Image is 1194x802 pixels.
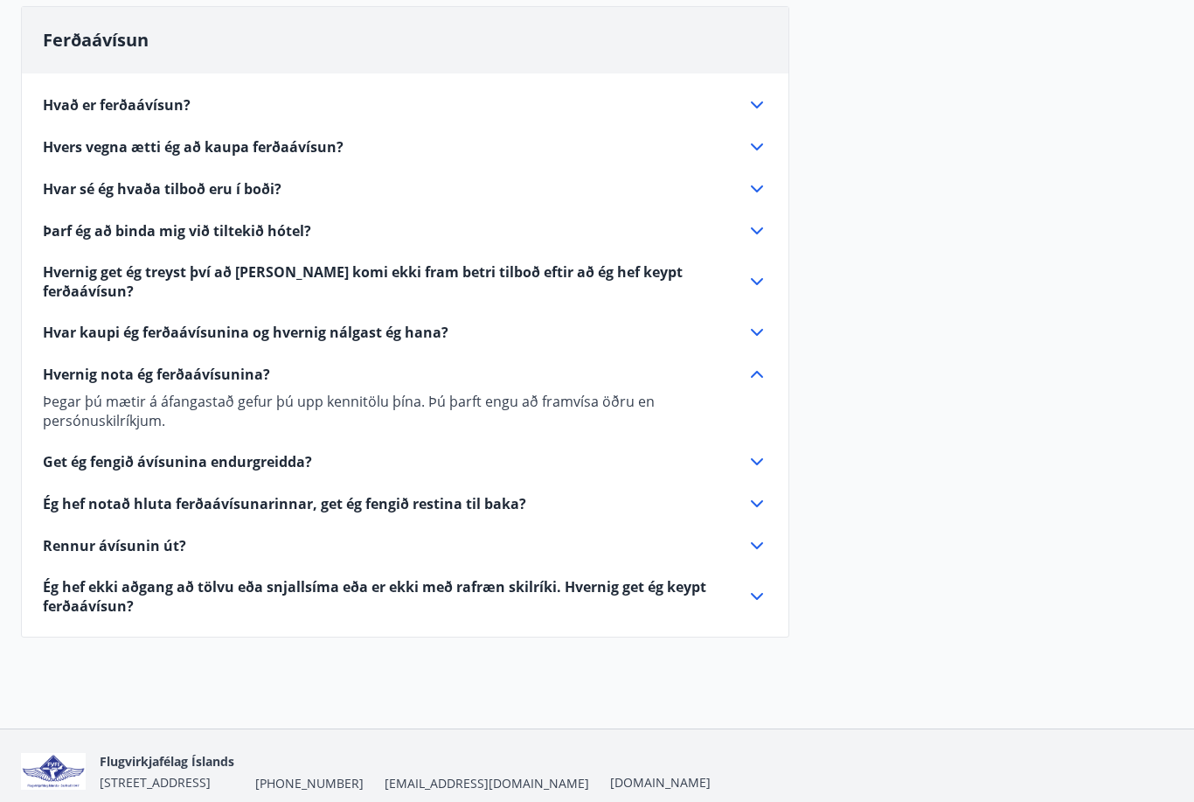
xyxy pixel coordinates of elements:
[43,220,767,241] div: Þarf ég að binda mig við tiltekið hótel?
[43,536,186,555] span: Rennur ávísunin út?
[43,494,526,513] span: Ég hef notað hluta ferðaávísunarinnar, get ég fengið restina til baka?
[43,392,767,430] p: Þegar þú mætir á áfangastað gefur þú upp kennitölu þína. Þú þarft engu að framvísa öðru en persón...
[43,493,767,514] div: Ég hef notað hluta ferðaávísunarinnar, get ég fengið restina til baka?
[43,136,767,157] div: Hvers vegna ætti ég að kaupa ferðaávísun?
[43,385,767,430] div: Hvernig nota ég ferðaávísunina?
[21,753,86,791] img: jfCJGIgpp2qFOvTFfsN21Zau9QV3gluJVgNw7rvD.png
[43,137,344,157] span: Hvers vegna ætti ég að kaupa ferðaávísun?
[43,95,191,115] span: Hvað er ferðaávísun?
[43,451,767,472] div: Get ég fengið ávísunina endurgreidda?
[100,774,211,791] span: [STREET_ADDRESS]
[43,535,767,556] div: Rennur ávísunin út?
[385,775,589,792] span: [EMAIL_ADDRESS][DOMAIN_NAME]
[100,753,234,770] span: Flugvirkjafélag Íslands
[43,221,311,241] span: Þarf ég að binda mig við tiltekið hótel?
[43,577,725,616] span: Ég hef ekki aðgang að tölvu eða snjallsíma eða er ekki með rafræn skilríki. Hvernig get ég keypt ...
[43,262,725,301] span: Hvernig get ég treyst því að [PERSON_NAME] komi ekki fram betri tilboð eftir að ég hef keypt ferð...
[43,322,767,343] div: Hvar kaupi ég ferðaávísunina og hvernig nálgast ég hana?
[255,775,364,792] span: [PHONE_NUMBER]
[43,179,281,199] span: Hvar sé ég hvaða tilboð eru í boði?
[43,577,767,616] div: Ég hef ekki aðgang að tölvu eða snjallsíma eða er ekki með rafræn skilríki. Hvernig get ég keypt ...
[43,452,312,471] span: Get ég fengið ávísunina endurgreidda?
[43,323,448,342] span: Hvar kaupi ég ferðaávísunina og hvernig nálgast ég hana?
[43,262,767,301] div: Hvernig get ég treyst því að [PERSON_NAME] komi ekki fram betri tilboð eftir að ég hef keypt ferð...
[43,94,767,115] div: Hvað er ferðaávísun?
[610,774,711,791] a: [DOMAIN_NAME]
[43,364,767,385] div: Hvernig nota ég ferðaávísunina?
[43,28,149,52] span: Ferðaávísun
[43,365,270,384] span: Hvernig nota ég ferðaávísunina?
[43,178,767,199] div: Hvar sé ég hvaða tilboð eru í boði?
